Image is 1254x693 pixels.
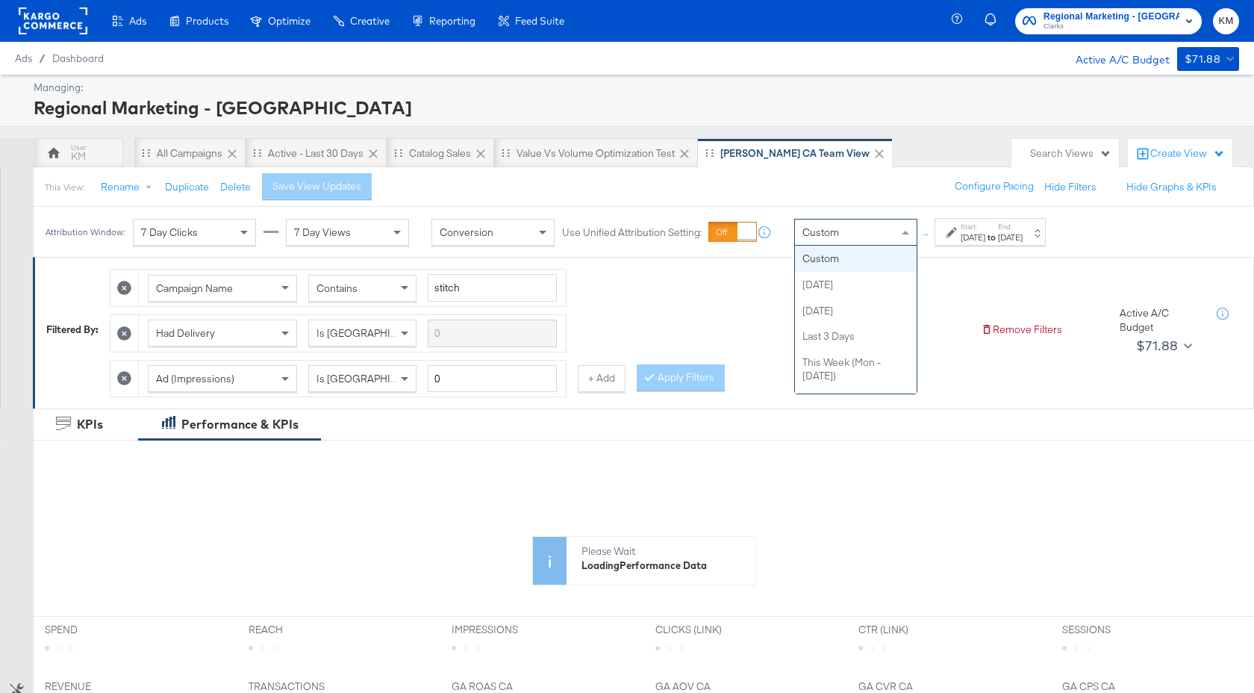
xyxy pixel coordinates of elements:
div: Attribution Window: [45,227,125,237]
div: [PERSON_NAME] CA Team View [720,146,870,161]
span: ↑ [919,232,933,237]
button: Regional Marketing - [GEOGRAPHIC_DATA]Clarks [1015,8,1202,34]
span: Optimize [268,15,311,27]
div: Drag to reorder tab [394,149,402,157]
div: This Week (Sun - [DATE]) [795,389,917,429]
span: Conversion [440,226,493,239]
div: [DATE] [961,231,985,243]
span: Ads [129,15,146,27]
button: Configure Pacing [944,173,1044,200]
div: Managing: [34,81,1235,95]
span: Is [GEOGRAPHIC_DATA] [316,372,431,385]
span: Ads [15,52,32,64]
div: Drag to reorder tab [705,149,714,157]
span: Had Delivery [156,326,215,340]
span: Ad (Impressions) [156,372,234,385]
div: Search Views [1030,146,1111,161]
span: 7 Day Views [294,226,351,239]
div: [DATE] [795,272,917,298]
div: Create View [1150,146,1225,161]
span: Products [186,15,228,27]
div: This View: [45,181,84,193]
input: Enter a number [428,365,557,393]
span: Reporting [429,15,475,27]
div: Active A/C Budget [1060,47,1170,69]
span: / [32,52,52,64]
div: This Week (Mon - [DATE]) [795,349,917,389]
span: Is [GEOGRAPHIC_DATA] [316,326,431,340]
label: Use Unified Attribution Setting: [562,226,702,240]
span: Creative [350,15,390,27]
div: Value vs Volume Optimization Test [517,146,675,161]
label: End: [998,222,1023,231]
div: All Campaigns [157,146,222,161]
div: KM [71,149,86,164]
label: Start: [961,222,985,231]
button: Hide Filters [1044,180,1097,194]
div: Last 3 Days [795,323,917,349]
div: Drag to reorder tab [142,149,150,157]
div: Filtered By: [46,323,99,337]
span: Campaign Name [156,282,233,295]
button: $71.88 [1177,47,1239,71]
div: Regional Marketing - [GEOGRAPHIC_DATA] [34,95,1235,120]
button: Duplicate [165,180,209,194]
div: Performance & KPIs [181,416,299,433]
div: KPIs [77,416,103,433]
button: $71.88 [1130,334,1195,358]
span: Contains [316,282,358,295]
strong: to [985,231,998,243]
div: $71.88 [1185,50,1220,69]
span: 7 Day Clicks [141,226,198,239]
div: $71.88 [1136,335,1178,357]
span: Feed Suite [515,15,564,27]
div: Catalog Sales [409,146,471,161]
div: [DATE] [795,298,917,324]
button: Rename [90,174,168,201]
button: Hide Graphs & KPIs [1126,180,1217,194]
button: Remove Filters [981,323,1062,337]
input: Enter a search term [428,320,557,347]
a: Dashboard [52,52,104,64]
div: Active A/C Budget [1120,306,1202,334]
div: Active - Last 30 Days [268,146,364,161]
div: Drag to reorder tab [502,149,510,157]
button: + Add [578,365,626,392]
button: Delete [220,180,251,194]
div: Drag to reorder tab [253,149,261,157]
span: KM [1219,13,1233,30]
span: Custom [802,226,839,239]
div: [DATE] [998,231,1023,243]
span: Regional Marketing - [GEOGRAPHIC_DATA] [1044,9,1179,25]
input: Enter a search term [428,274,557,302]
span: Clarks [1044,21,1179,33]
button: KM [1213,8,1239,34]
div: Custom [795,246,917,272]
